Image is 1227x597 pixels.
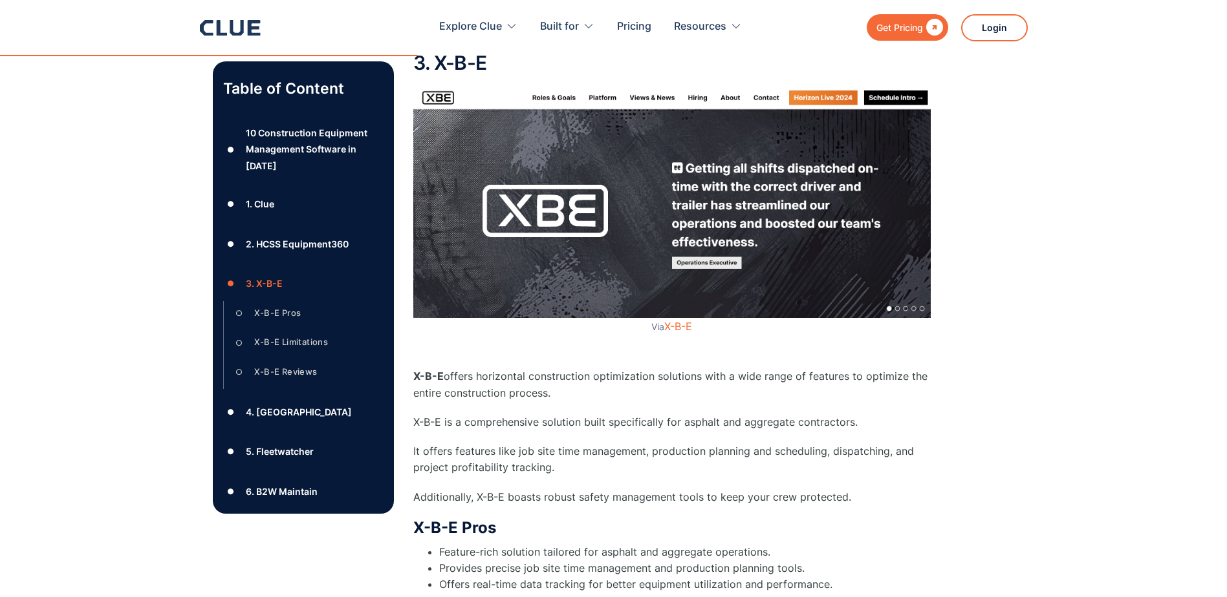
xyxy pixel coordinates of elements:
div: ○ [232,362,247,382]
div: ● [223,442,239,461]
div: Resources [674,6,742,47]
a: X-B-E [664,320,692,333]
li: Provides precise job site time management and production planning tools. [439,560,931,576]
p: It offers features like job site time management, production planning and scheduling, dispatching... [413,443,931,476]
a: Get Pricing [867,14,948,41]
div: 10 Construction Equipment Management Software in [DATE] [246,125,383,174]
div: ● [223,402,239,421]
img: X-B-E homepage [413,87,931,318]
a: ○X-B-E Reviews [232,362,374,382]
a: ●6. B2W Maintain [223,482,384,501]
a: ●10 Construction Equipment Management Software in [DATE] [223,125,384,174]
a: ○X-B-E Pros [232,304,374,323]
p: Additionally, X-B-E boasts robust safety management tools to keep your crew protected. [413,489,931,505]
div: ○ [232,304,247,323]
div: Resources [674,6,726,47]
h2: 3. X-B-E [413,52,931,74]
div: 6. B2W Maintain [246,483,318,499]
div: Get Pricing [876,19,923,36]
strong: X-B-E [413,370,444,382]
div: X-B-E Limitations [254,334,328,350]
figcaption: Via [413,321,931,333]
div:  [923,19,943,36]
div: ● [223,274,239,293]
div: X-B-E Pros [254,305,301,321]
p: ‍ [413,339,931,355]
li: Offers real-time data tracking for better equipment utilization and performance. [439,576,931,592]
div: ● [223,194,239,214]
li: Feature-rich solution tailored for asphalt and aggregate operations. [439,544,931,560]
div: Explore Clue [439,6,502,47]
p: offers horizontal construction optimization solutions with a wide range of features to optimize t... [413,368,931,401]
a: ●1. Clue [223,194,384,214]
p: X-B-E is a comprehensive solution built specifically for asphalt and aggregate contractors. [413,414,931,430]
div: 3. X-B-E [246,275,283,291]
div: 4. [GEOGRAPHIC_DATA] [246,404,352,420]
div: X-B-E Reviews [254,364,317,380]
div: Explore Clue [439,6,517,47]
div: 2. HCSS Equipment360 [246,236,349,252]
div: Built for [540,6,594,47]
div: ● [223,140,239,159]
strong: X-B-E Pros [413,518,496,537]
div: ● [223,234,239,253]
div: ○ [232,333,247,352]
div: 1. Clue [246,196,274,212]
a: Pricing [617,6,651,47]
div: Built for [540,6,579,47]
a: ●3. X-B-E [223,274,384,293]
div: ● [223,482,239,501]
a: ●4. [GEOGRAPHIC_DATA] [223,402,384,421]
a: ○X-B-E Limitations [232,333,374,352]
a: ●2. HCSS Equipment360 [223,234,384,253]
p: Table of Content [223,78,384,99]
div: 5. Fleetwatcher [246,443,314,459]
a: ●5. Fleetwatcher [223,442,384,461]
a: Login [961,14,1028,41]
